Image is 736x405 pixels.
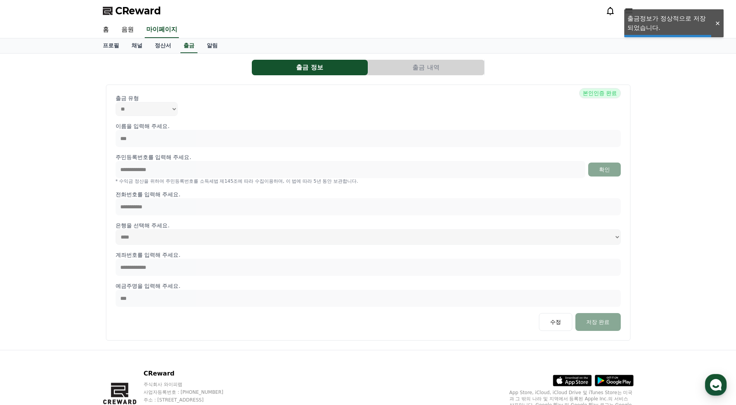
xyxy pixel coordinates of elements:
span: CReward [115,5,161,17]
p: 출금 유형 [116,94,621,102]
button: 확인 [588,163,621,177]
a: 알림 [201,38,224,53]
p: 계좌번호를 입력해 주세요. [116,251,621,259]
span: 본인인증 완료 [579,88,620,98]
button: 출금 내역 [368,60,484,75]
button: 저장 완료 [575,313,620,331]
button: 출금 정보 [252,60,368,75]
p: 이름을 입력해 주세요. [116,122,621,130]
p: 사업자등록번호 : [PHONE_NUMBER] [144,389,238,395]
p: 주민등록번호를 입력해 주세요. [116,153,191,161]
a: 프로필 [97,38,125,53]
p: 은행을 선택해 주세요. [116,222,621,229]
a: 출금 내역 [368,60,485,75]
a: 음원 [115,22,140,38]
p: 전화번호를 입력해 주세요. [116,190,621,198]
a: 마이페이지 [145,22,179,38]
p: 주소 : [STREET_ADDRESS] [144,397,238,403]
a: CReward [103,5,161,17]
button: 수정 [539,313,572,331]
p: CReward [144,369,238,378]
p: * 수익금 정산을 위하여 주민등록번호를 소득세법 제145조에 따라 수집이용하며, 이 법에 따라 5년 동안 보관합니다. [116,178,621,184]
p: 예금주명을 입력해 주세요. [116,282,621,290]
p: 주식회사 와이피랩 [144,381,238,388]
a: 채널 [125,38,149,53]
a: 홈 [97,22,115,38]
a: 정산서 [149,38,177,53]
a: 출금 [180,38,197,53]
